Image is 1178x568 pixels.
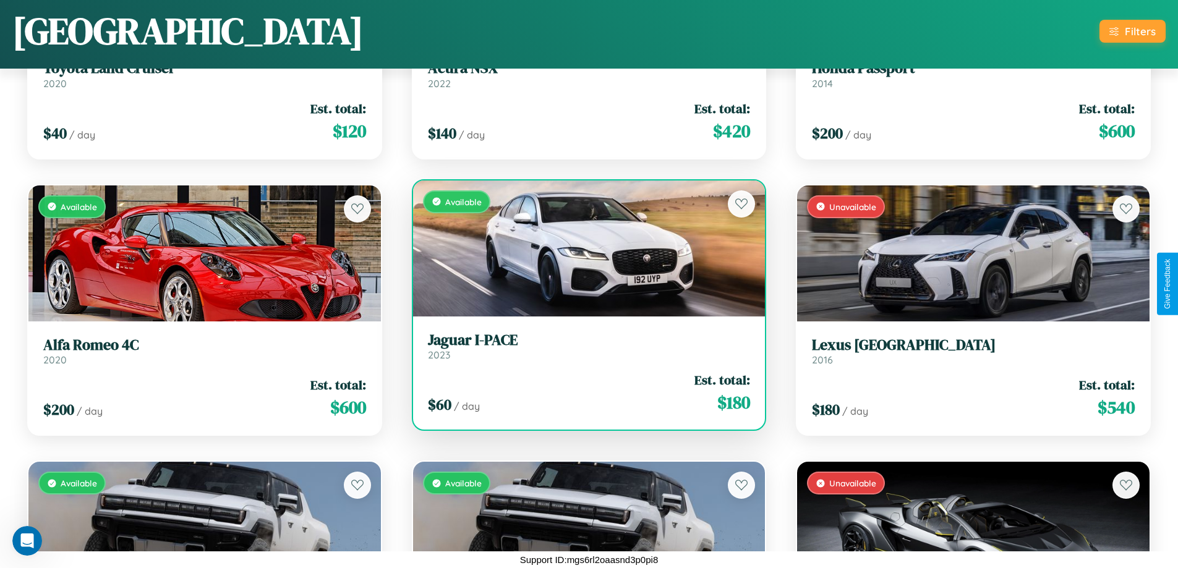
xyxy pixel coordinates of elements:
div: Filters [1125,25,1156,38]
span: $ 540 [1098,395,1135,420]
span: $ 180 [812,399,840,420]
h3: Honda Passport [812,59,1135,77]
a: Alfa Romeo 4C2020 [43,336,366,367]
button: Filters [1099,20,1166,43]
span: Est. total: [310,376,366,394]
span: Available [445,197,482,207]
h3: Lexus [GEOGRAPHIC_DATA] [812,336,1135,354]
span: Available [445,478,482,488]
span: $ 60 [428,394,451,415]
h3: Alfa Romeo 4C [43,336,366,354]
span: 2022 [428,77,451,90]
h1: [GEOGRAPHIC_DATA] [12,6,364,56]
h3: Acura NSX [428,59,751,77]
span: 2014 [812,77,833,90]
span: $ 200 [43,399,74,420]
span: Est. total: [310,100,366,117]
span: Est. total: [1079,376,1135,394]
span: Est. total: [694,100,750,117]
span: Available [61,478,97,488]
span: $ 40 [43,123,67,143]
span: / day [845,129,871,141]
h3: Jaguar I-PACE [428,331,751,349]
span: Available [61,201,97,212]
span: $ 140 [428,123,456,143]
span: / day [842,405,868,417]
span: 2020 [43,354,67,366]
span: $ 200 [812,123,843,143]
a: Toyota Land Cruiser2020 [43,59,366,90]
span: / day [77,405,103,417]
div: Give Feedback [1163,259,1172,309]
span: 2020 [43,77,67,90]
span: 2016 [812,354,833,366]
span: $ 120 [333,119,366,143]
p: Support ID: mgs6rl2oaasnd3p0pi8 [520,551,658,568]
span: / day [454,400,480,412]
span: / day [459,129,485,141]
span: Est. total: [694,371,750,389]
span: Unavailable [829,201,876,212]
a: Acura NSX2022 [428,59,751,90]
a: Jaguar I-PACE2023 [428,331,751,362]
span: $ 420 [713,119,750,143]
a: Lexus [GEOGRAPHIC_DATA]2016 [812,336,1135,367]
span: Unavailable [829,478,876,488]
span: / day [69,129,95,141]
span: 2023 [428,349,450,361]
h3: Toyota Land Cruiser [43,59,366,77]
span: $ 600 [1099,119,1135,143]
span: $ 600 [330,395,366,420]
iframe: Intercom live chat [12,526,42,556]
span: Est. total: [1079,100,1135,117]
span: $ 180 [717,390,750,415]
a: Honda Passport2014 [812,59,1135,90]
